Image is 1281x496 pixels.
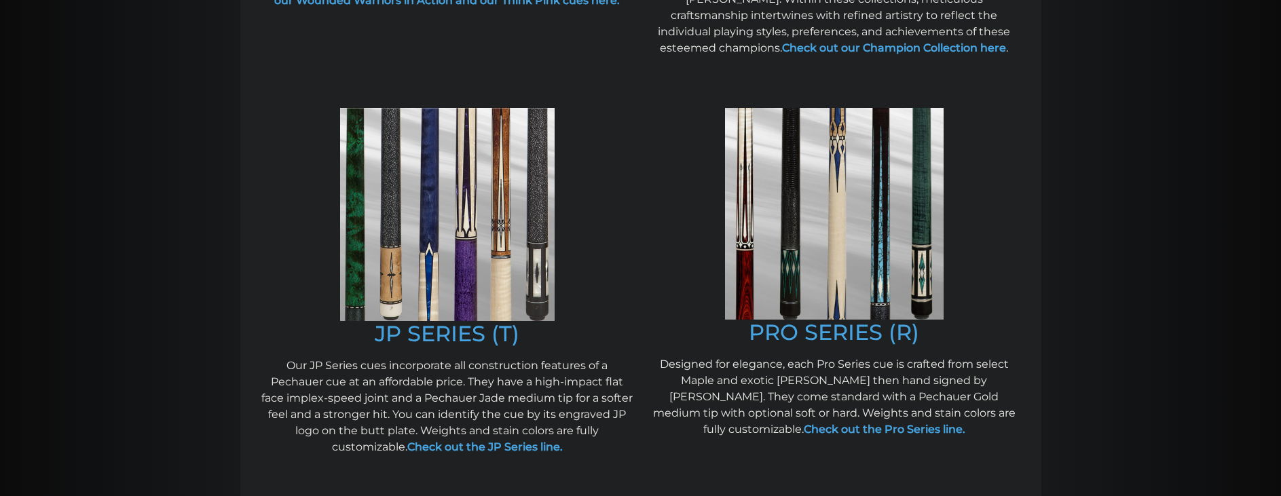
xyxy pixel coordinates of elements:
p: Designed for elegance, each Pro Series cue is crafted from select Maple and exotic [PERSON_NAME] ... [648,356,1021,438]
a: PRO SERIES (R) [749,319,919,345]
a: Check out the JP Series line. [407,440,563,453]
a: JP SERIES (T) [375,320,519,347]
a: Check out our Champion Collection here [782,41,1006,54]
a: Check out the Pro Series line. [804,423,965,436]
p: Our JP Series cues incorporate all construction features of a Pechauer cue at an affordable price... [261,358,634,455]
